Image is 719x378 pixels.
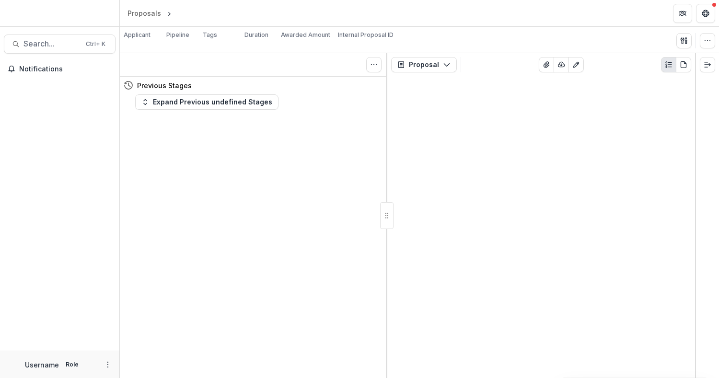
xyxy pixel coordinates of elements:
[124,31,151,39] p: Applicant
[696,4,715,23] button: Get Help
[568,57,584,72] button: Edit as form
[366,57,382,72] button: Toggle View Cancelled Tasks
[539,57,554,72] button: View Attached Files
[135,94,278,110] button: Expand Previous undefined Stages
[676,57,691,72] button: PDF view
[4,61,116,77] button: Notifications
[25,360,59,370] p: Username
[23,39,80,48] span: Search...
[166,31,189,39] p: Pipeline
[128,8,161,18] div: Proposals
[244,31,268,39] p: Duration
[673,4,692,23] button: Partners
[102,359,114,370] button: More
[124,6,165,20] a: Proposals
[281,31,330,39] p: Awarded Amount
[137,80,192,91] h4: Previous Stages
[19,65,112,73] span: Notifications
[661,57,676,72] button: Plaintext view
[338,31,394,39] p: Internal Proposal ID
[4,34,116,54] button: Search...
[203,31,217,39] p: Tags
[63,360,81,369] p: Role
[700,57,715,72] button: Expand right
[124,6,214,20] nav: breadcrumb
[391,57,457,72] button: Proposal
[84,39,107,49] div: Ctrl + K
